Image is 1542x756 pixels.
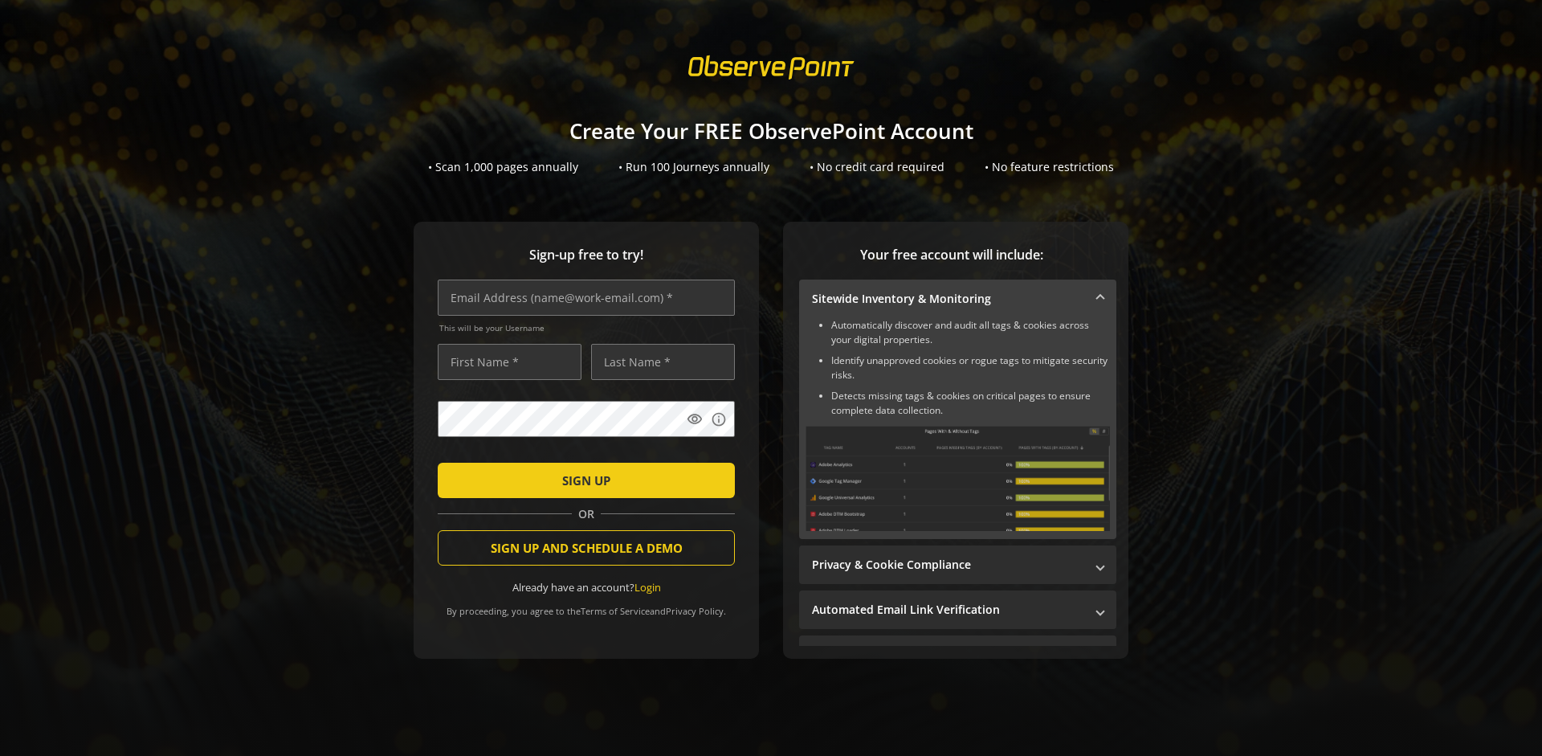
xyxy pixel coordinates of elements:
[438,530,735,566] button: SIGN UP AND SCHEDULE A DEMO
[438,595,735,617] div: By proceeding, you agree to the and .
[799,546,1116,584] mat-expansion-panel-header: Privacy & Cookie Compliance
[799,590,1116,629] mat-expansion-panel-header: Automated Email Link Verification
[687,411,703,427] mat-icon: visibility
[806,426,1110,531] img: Sitewide Inventory & Monitoring
[799,318,1116,539] div: Sitewide Inventory & Monitoring
[634,580,661,595] a: Login
[831,318,1110,347] li: Automatically discover and audit all tags & cookies across your digital properties.
[439,322,735,333] span: This will be your Username
[799,246,1104,264] span: Your free account will include:
[428,159,578,175] div: • Scan 1,000 pages annually
[812,291,1084,307] mat-panel-title: Sitewide Inventory & Monitoring
[572,506,601,522] span: OR
[812,602,1084,618] mat-panel-title: Automated Email Link Verification
[799,280,1116,318] mat-expansion-panel-header: Sitewide Inventory & Monitoring
[438,280,735,316] input: Email Address (name@work-email.com) *
[562,466,610,495] span: SIGN UP
[985,159,1114,175] div: • No feature restrictions
[581,605,650,617] a: Terms of Service
[711,411,727,427] mat-icon: info
[438,463,735,498] button: SIGN UP
[491,533,683,562] span: SIGN UP AND SCHEDULE A DEMO
[666,605,724,617] a: Privacy Policy
[591,344,735,380] input: Last Name *
[812,557,1084,573] mat-panel-title: Privacy & Cookie Compliance
[831,353,1110,382] li: Identify unapproved cookies or rogue tags to mitigate security risks.
[810,159,944,175] div: • No credit card required
[438,344,581,380] input: First Name *
[831,389,1110,418] li: Detects missing tags & cookies on critical pages to ensure complete data collection.
[618,159,769,175] div: • Run 100 Journeys annually
[438,580,735,595] div: Already have an account?
[438,246,735,264] span: Sign-up free to try!
[799,635,1116,674] mat-expansion-panel-header: Performance Monitoring with Web Vitals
